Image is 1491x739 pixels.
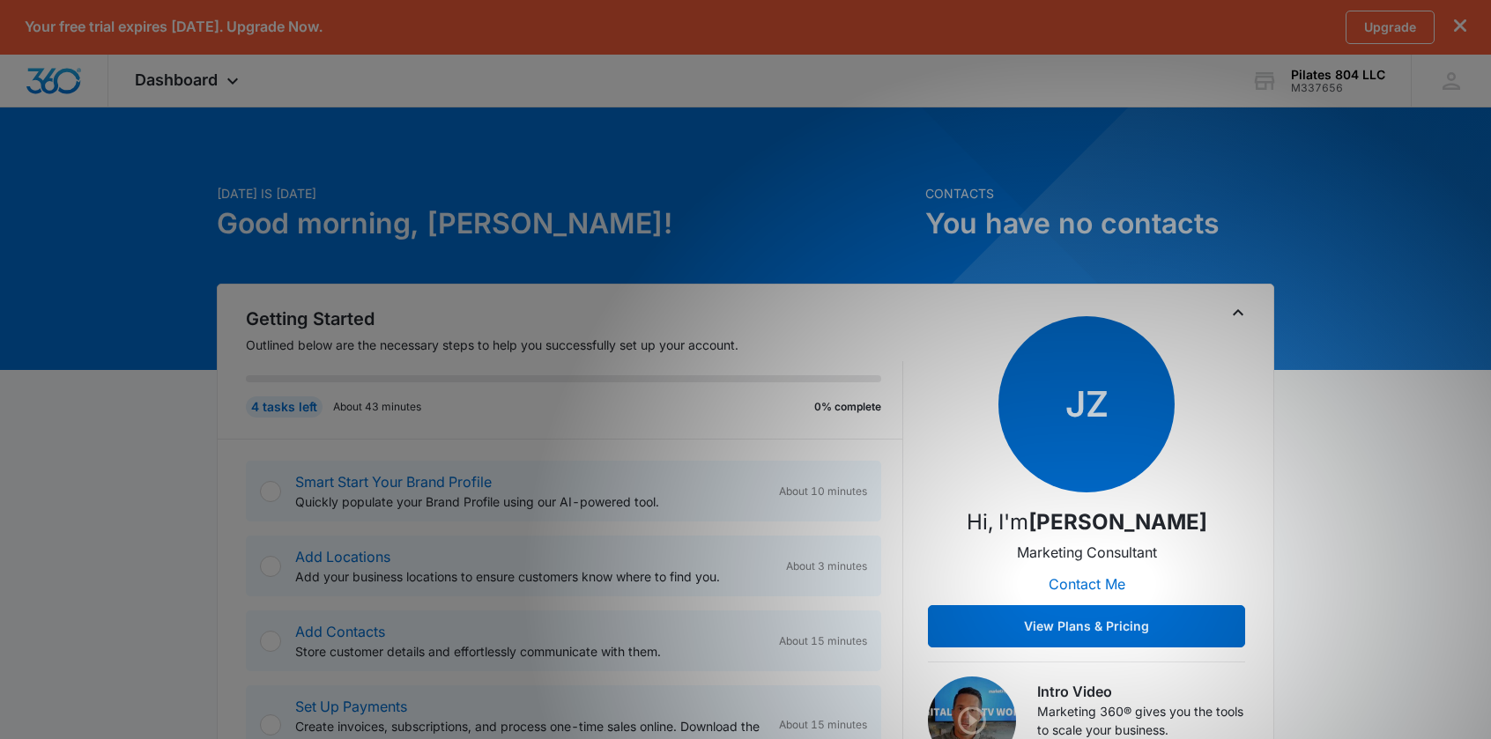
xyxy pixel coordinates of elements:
[1291,68,1385,82] div: account name
[295,567,772,586] p: Add your business locations to ensure customers know where to find you.
[814,399,881,415] p: 0% complete
[1037,681,1245,702] h3: Intro Video
[295,698,407,715] a: Set Up Payments
[1037,702,1245,739] p: Marketing 360® gives you the tools to scale your business.
[246,336,903,354] p: Outlined below are the necessary steps to help you successfully set up your account.
[295,492,765,511] p: Quickly populate your Brand Profile using our AI-powered tool.
[779,717,867,733] span: About 15 minutes
[217,184,915,203] p: [DATE] is [DATE]
[295,548,390,565] a: Add Locations
[19,45,236,163] p: Contact your Marketing Consultant to get your personalized marketing plan for your unique busines...
[1228,302,1249,323] button: Toggle Collapse
[1017,542,1157,563] p: Marketing Consultant
[779,633,867,649] span: About 15 minutes
[295,623,385,640] a: Add Contacts
[1454,18,1466,35] button: dismiss this dialog
[246,306,903,332] h2: Getting Started
[108,55,270,107] div: Dashboard
[19,175,87,188] a: Hide these tips
[295,642,765,661] p: Store customer details and effortlessly communicate with them.
[967,506,1207,538] p: Hi, I'm
[333,399,421,415] p: About 43 minutes
[1291,82,1385,94] div: account id
[925,203,1274,245] h1: You have no contacts
[925,184,1274,203] p: Contacts
[19,175,26,188] span: ⊘
[1031,563,1143,605] button: Contact Me
[786,558,867,574] span: About 3 minutes
[998,316,1175,492] span: JZ
[295,473,492,491] a: Smart Start Your Brand Profile
[25,18,323,35] p: Your free trial expires [DATE]. Upgrade Now.
[246,396,323,418] div: 4 tasks left
[135,70,218,89] span: Dashboard
[1346,11,1435,44] a: Upgrade
[1028,509,1207,535] strong: [PERSON_NAME]
[779,484,867,499] span: About 10 minutes
[19,13,236,36] h3: Get your personalized plan
[217,203,915,245] h1: Good morning, [PERSON_NAME]!
[928,605,1245,647] button: View Plans & Pricing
